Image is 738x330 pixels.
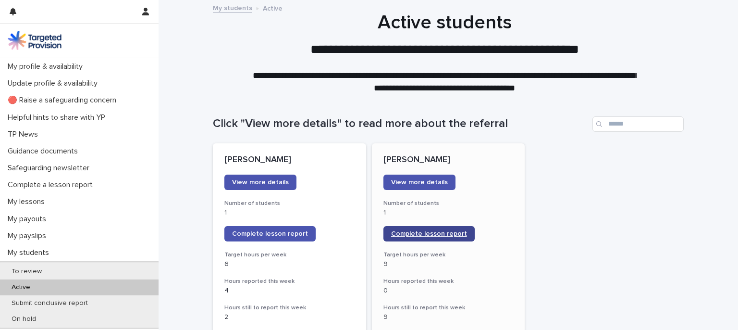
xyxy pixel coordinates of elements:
p: 1 [383,209,514,217]
span: View more details [232,179,289,186]
p: Submit conclusive report [4,299,96,307]
input: Search [592,116,684,132]
h3: Hours still to report this week [224,304,355,312]
p: My payouts [4,215,54,224]
h3: Hours reported this week [383,278,514,285]
p: 🔴 Raise a safeguarding concern [4,96,124,105]
h3: Target hours per week [224,251,355,259]
span: Complete lesson report [232,230,308,237]
h3: Number of students [224,200,355,207]
p: 9 [383,313,514,321]
h3: Hours reported this week [224,278,355,285]
img: M5nRWzHhSzIhMunXDL62 [8,31,61,50]
a: Complete lesson report [224,226,316,241]
h3: Number of students [383,200,514,207]
p: 9 [383,260,514,268]
h3: Hours still to report this week [383,304,514,312]
p: My lessons [4,197,52,206]
p: Active [263,2,283,13]
p: 1 [224,209,355,217]
p: My payslips [4,231,54,241]
span: Complete lesson report [391,230,467,237]
h1: Click "View more details" to read more about the referral [213,117,589,131]
p: 2 [224,313,355,321]
p: Safeguarding newsletter [4,164,97,173]
p: Helpful hints to share with YP [4,113,113,122]
p: 6 [224,260,355,268]
p: On hold [4,315,44,323]
p: [PERSON_NAME] [383,155,514,165]
p: To review [4,267,49,276]
p: Active [4,283,38,292]
a: View more details [383,175,455,190]
p: TP News [4,130,46,139]
p: 0 [383,287,514,295]
p: My profile & availability [4,62,90,71]
a: Complete lesson report [383,226,475,241]
span: View more details [391,179,448,186]
h3: Target hours per week [383,251,514,259]
p: 4 [224,287,355,295]
p: My students [4,248,57,257]
h1: Active students [209,11,680,34]
p: Complete a lesson report [4,180,100,190]
a: View more details [224,175,296,190]
a: My students [213,2,252,13]
p: Guidance documents [4,147,86,156]
p: [PERSON_NAME] [224,155,355,165]
p: Update profile & availability [4,79,105,88]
